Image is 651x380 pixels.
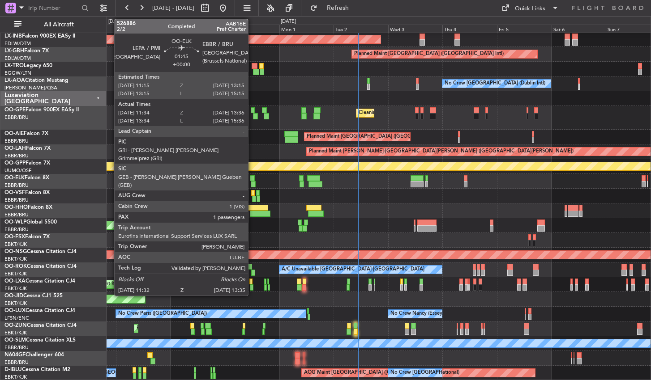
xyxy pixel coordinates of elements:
span: OO-LUX [4,308,26,313]
a: EBKT/KJK [4,300,27,307]
div: A/C Unavailable [GEOGRAPHIC_DATA]-[GEOGRAPHIC_DATA] [282,263,424,276]
span: OO-HHO [4,205,28,210]
span: OO-WLP [4,220,26,225]
a: EBKT/KJK [4,329,27,336]
span: N604GF [4,352,26,358]
span: OO-VSF [4,190,25,195]
span: All Aircraft [23,21,94,28]
a: OO-NSGCessna Citation CJ4 [4,249,77,254]
div: No Crew Paris ([GEOGRAPHIC_DATA]) [118,307,207,321]
a: D-IBLUCessna Citation M2 [4,367,70,372]
span: OO-FSX [4,234,25,240]
div: Planned Maint [GEOGRAPHIC_DATA] ([GEOGRAPHIC_DATA]) [307,130,448,144]
div: No Crew Nancy (Essey) [390,307,444,321]
a: OO-HHOFalcon 8X [4,205,52,210]
a: LX-TROLegacy 650 [4,63,52,68]
a: OO-ELKFalcon 8X [4,175,49,181]
div: Sun 31 [225,25,279,33]
a: OO-JIDCessna CJ1 525 [4,293,63,299]
div: No Crew [GEOGRAPHIC_DATA] (Dublin Intl) [445,77,545,90]
div: [DATE] [281,18,296,25]
div: [DATE] [108,18,124,25]
a: OO-ZUNCessna Citation CJ4 [4,323,77,328]
a: OO-LXACessna Citation CJ4 [4,279,75,284]
span: OO-ROK [4,264,27,269]
div: Sat 6 [552,25,606,33]
a: EBBR/BRU [4,226,29,233]
a: EBBR/BRU [4,211,29,218]
a: EBBR/BRU [4,182,29,189]
span: LX-INB [4,34,22,39]
div: Thu 4 [442,25,497,33]
a: OO-GPPFalcon 7X [4,160,50,166]
span: LX-GBH [4,48,24,54]
a: OO-GPEFalcon 900EX EASy II [4,107,79,113]
a: EBKT/KJK [4,241,27,248]
a: EBKT/KJK [4,285,27,292]
a: OO-SLMCessna Citation XLS [4,338,76,343]
a: OO-LAHFalcon 7X [4,146,51,151]
a: EBBR/BRU [4,138,29,144]
div: Wed 3 [388,25,443,33]
span: OO-ELK [4,175,25,181]
a: EDLW/DTM [4,40,31,47]
a: N604GFChallenger 604 [4,352,64,358]
a: [PERSON_NAME]/QSA [4,84,57,91]
a: EBBR/BRU [4,152,29,159]
div: Tue 2 [334,25,388,33]
div: Planned Maint Kortrijk-[GEOGRAPHIC_DATA] [77,278,182,291]
a: OO-FSXFalcon 7X [4,234,50,240]
span: OO-SLM [4,338,26,343]
span: LX-AOA [4,78,25,83]
a: OO-WLPGlobal 5500 [4,220,57,225]
div: Fri 29 [116,25,171,33]
span: OO-ZUN [4,323,27,328]
a: LX-AOACitation Mustang [4,78,69,83]
a: EBBR/BRU [4,197,29,203]
span: OO-JID [4,293,23,299]
span: Refresh [319,5,357,11]
a: EDLW/DTM [4,55,31,62]
div: Quick Links [515,4,545,13]
a: LX-GBHFalcon 7X [4,48,49,54]
a: LX-INBFalcon 900EX EASy II [4,34,75,39]
span: D-IBLU [4,367,22,372]
div: Fri 5 [497,25,552,33]
div: Planned Maint [PERSON_NAME]-[GEOGRAPHIC_DATA][PERSON_NAME] ([GEOGRAPHIC_DATA][PERSON_NAME]) [309,145,574,158]
span: LX-TRO [4,63,24,68]
span: OO-NSG [4,249,27,254]
div: Sat 30 [171,25,225,33]
a: EBKT/KJK [4,256,27,262]
button: Quick Links [497,1,563,15]
span: OO-LAH [4,146,26,151]
a: OO-VSFFalcon 8X [4,190,50,195]
a: OO-LUXCessna Citation CJ4 [4,308,75,313]
a: OO-AIEFalcon 7X [4,131,48,136]
span: OO-GPP [4,160,26,166]
button: All Aircraft [10,17,97,32]
div: Cleaning [GEOGRAPHIC_DATA] ([GEOGRAPHIC_DATA] National) [359,106,508,120]
div: Planned Maint Kortrijk-[GEOGRAPHIC_DATA] [137,322,241,335]
div: AOG Maint [GEOGRAPHIC_DATA] ([GEOGRAPHIC_DATA] National) [304,366,459,380]
a: LFSN/ENC [4,315,29,321]
a: UUMO/OSF [4,167,31,174]
a: OO-ROKCessna Citation CJ4 [4,264,77,269]
span: OO-AIE [4,131,24,136]
div: Planned Maint Kortrijk-[GEOGRAPHIC_DATA] [141,263,245,276]
div: Planned Maint [GEOGRAPHIC_DATA] ([GEOGRAPHIC_DATA] Intl) [354,47,504,61]
button: Refresh [306,1,360,15]
a: EGGW/LTN [4,70,31,76]
a: EBBR/BRU [4,359,29,366]
span: OO-GPE [4,107,26,113]
a: EBBR/BRU [4,344,29,351]
a: EBKT/KJK [4,270,27,277]
div: Mon 1 [279,25,334,33]
span: [DATE] - [DATE] [152,4,194,12]
div: No Crew [GEOGRAPHIC_DATA] ([GEOGRAPHIC_DATA] National) [390,366,540,380]
a: EBBR/BRU [4,114,29,121]
input: Trip Number [27,1,79,15]
span: OO-LXA [4,279,26,284]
